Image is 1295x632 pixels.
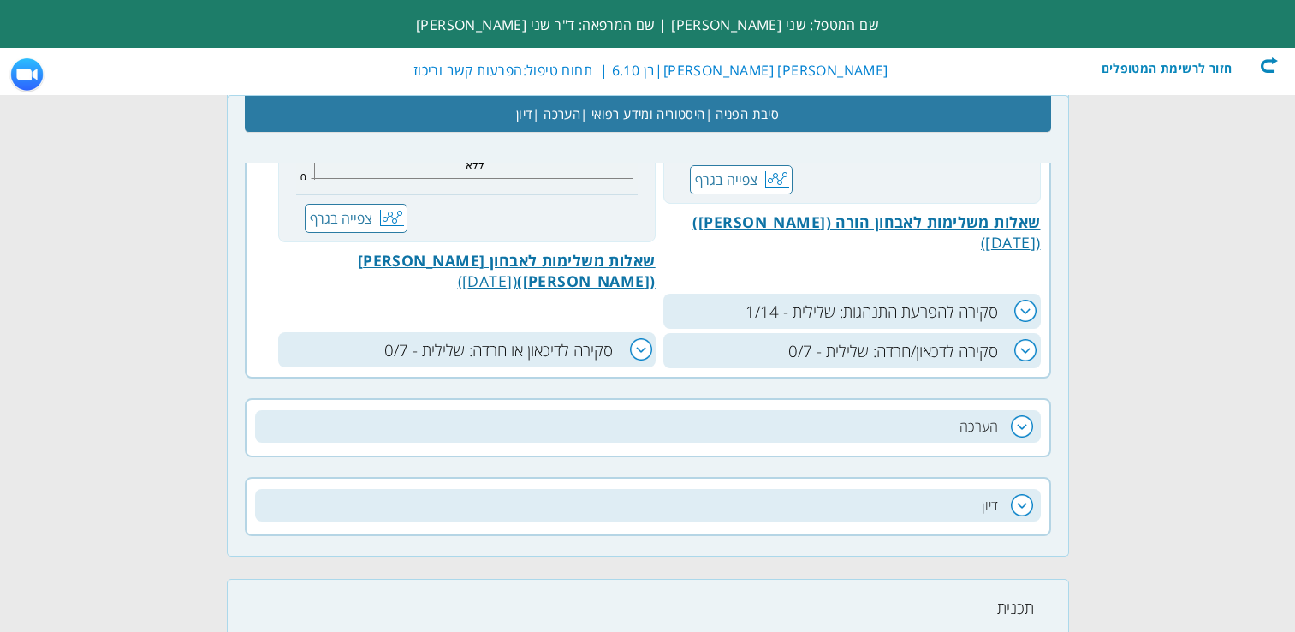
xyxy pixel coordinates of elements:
u: בעיות נוירולוגיות [708,136,783,152]
h2: דיון [255,489,1041,522]
span: [PERSON_NAME] [PERSON_NAME] [663,61,888,80]
a: צפייה בגרף [305,204,407,233]
label: הפרעות קשב וריכוז [413,61,523,80]
a: צפייה בגרף [690,165,793,194]
span: שם המטפל: שני [PERSON_NAME] | שם המרפאה: ד"ר שני [PERSON_NAME] [416,15,879,34]
span: היסטוריה ומידע רפואי | [580,97,704,131]
b: שאלות משלימות לאבחון [PERSON_NAME] ([PERSON_NAME]) [358,250,656,291]
span: | תחום טיפול: [409,61,608,80]
strong: ידוע על מים באוזניים כבר שנה וחצי, במעקב אצל [PERSON_NAME]״ג [351,169,687,185]
div: חזור לרשימת המטופלים [1081,57,1278,74]
u: מחלות כרוניות, ניתוחים וסקירת מערכות [600,67,783,83]
img: ZoomMeetingIcon.png [9,57,45,93]
h3: תכנית [245,584,1051,623]
text: ללא [466,159,484,171]
span: סיבת הפניה | [705,97,780,131]
h3: סקירה להפרעת התנהגות: שלילית - 1/14 [663,294,1041,329]
span: הערכה | [532,97,580,131]
h3: סקירה לדכאון/חרדה: שלילית - 0/7 [663,333,1041,368]
label: בן 6.10 [612,61,656,80]
label: ([DATE]) [296,250,656,291]
h3: סקירה לדיכאון או חרדה: שלילית - 0/7 [278,332,656,367]
label: ([DATE]) [680,212,1040,253]
b: שאלות משלימות לאבחון הורה ([PERSON_NAME]) [692,212,1040,232]
u: בטן אגן [749,266,783,283]
h2: הערכה [255,410,1041,443]
div: | [238,57,888,84]
span: דיון [516,97,533,131]
text: 0 [300,172,306,184]
u: [PERSON_NAME] ריאות [658,201,783,218]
